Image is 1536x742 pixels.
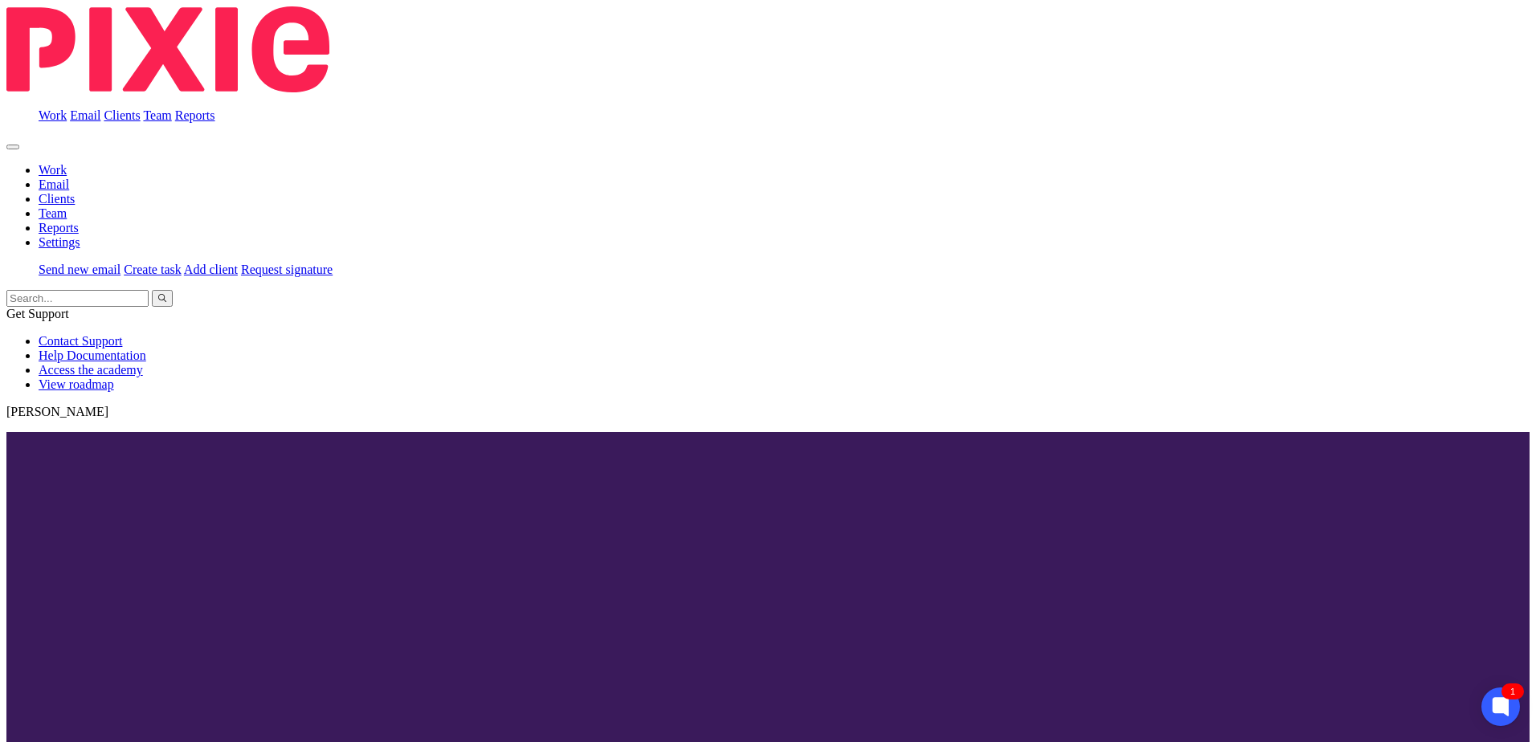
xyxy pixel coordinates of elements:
[6,405,1530,419] p: [PERSON_NAME]
[39,235,80,249] a: Settings
[39,363,143,377] a: Access the academy
[39,334,122,348] a: Contact Support
[39,221,79,234] a: Reports
[39,108,67,122] a: Work
[39,192,75,206] a: Clients
[39,177,69,191] a: Email
[104,108,140,122] a: Clients
[39,377,114,391] a: View roadmap
[175,108,215,122] a: Reports
[184,263,238,276] a: Add client
[39,263,121,276] a: Send new email
[1501,683,1524,699] div: 1
[39,206,67,220] a: Team
[152,290,173,307] button: Search
[39,163,67,177] a: Work
[143,108,171,122] a: Team
[241,263,333,276] a: Request signature
[70,108,100,122] a: Email
[6,290,149,307] input: Search
[6,307,69,320] span: Get Support
[124,263,182,276] a: Create task
[6,6,329,92] img: Pixie
[39,349,146,362] a: Help Documentation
